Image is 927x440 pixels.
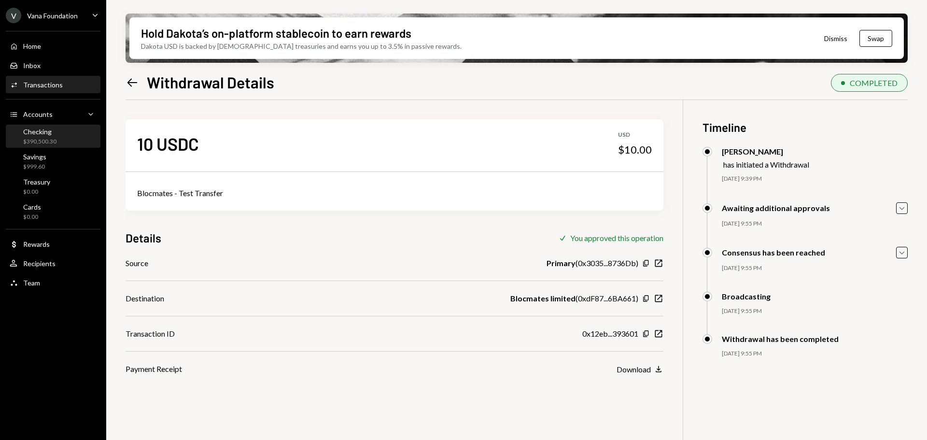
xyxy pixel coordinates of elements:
[23,279,40,287] div: Team
[722,220,908,228] div: [DATE] 9:55 PM
[722,334,839,343] div: Withdrawal has been completed
[126,363,182,375] div: Payment Receipt
[23,138,56,146] div: $390,500.30
[617,364,663,375] button: Download
[23,188,50,196] div: $0.00
[23,42,41,50] div: Home
[23,81,63,89] div: Transactions
[27,12,78,20] div: Vana Foundation
[6,274,100,291] a: Team
[141,25,411,41] div: Hold Dakota’s on-platform stablecoin to earn rewards
[547,257,576,269] b: Primary
[23,178,50,186] div: Treasury
[618,131,652,139] div: USD
[6,105,100,123] a: Accounts
[23,163,46,171] div: $999.60
[141,41,462,51] div: Dakota USD is backed by [DEMOGRAPHIC_DATA] treasuries and earns you up to 3.5% in passive rewards.
[702,119,908,135] h3: Timeline
[617,365,651,374] div: Download
[126,257,148,269] div: Source
[859,30,892,47] button: Swap
[618,143,652,156] div: $10.00
[510,293,638,304] div: ( 0xdF87...6BA661 )
[6,175,100,198] a: Treasury$0.00
[137,133,199,155] div: 10 USDC
[722,264,908,272] div: [DATE] 9:55 PM
[6,200,100,223] a: Cards$0.00
[812,27,859,50] button: Dismiss
[6,125,100,148] a: Checking$390,500.30
[23,128,56,136] div: Checking
[6,8,21,23] div: V
[147,72,274,92] h1: Withdrawal Details
[137,187,652,199] div: Blocmates - Test Transfer
[6,255,100,272] a: Recipients
[570,233,663,242] div: You approved this operation
[6,57,100,74] a: Inbox
[6,37,100,55] a: Home
[23,240,50,248] div: Rewards
[722,350,908,358] div: [DATE] 9:55 PM
[722,307,908,315] div: [DATE] 9:55 PM
[547,257,638,269] div: ( 0x3035...8736Db )
[722,248,825,257] div: Consensus has been reached
[582,328,638,340] div: 0x12eb...393601
[722,203,830,213] div: Awaiting additional approvals
[23,61,41,70] div: Inbox
[126,293,164,304] div: Destination
[23,203,41,211] div: Cards
[722,175,908,183] div: [DATE] 9:39 PM
[23,213,41,221] div: $0.00
[6,76,100,93] a: Transactions
[723,160,809,169] div: has initiated a Withdrawal
[23,110,53,118] div: Accounts
[126,328,175,340] div: Transaction ID
[722,147,809,156] div: [PERSON_NAME]
[23,259,56,268] div: Recipients
[850,78,898,87] div: COMPLETED
[6,235,100,253] a: Rewards
[510,293,576,304] b: Blocmates limited
[126,230,161,246] h3: Details
[23,153,46,161] div: Savings
[6,150,100,173] a: Savings$999.60
[722,292,771,301] div: Broadcasting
